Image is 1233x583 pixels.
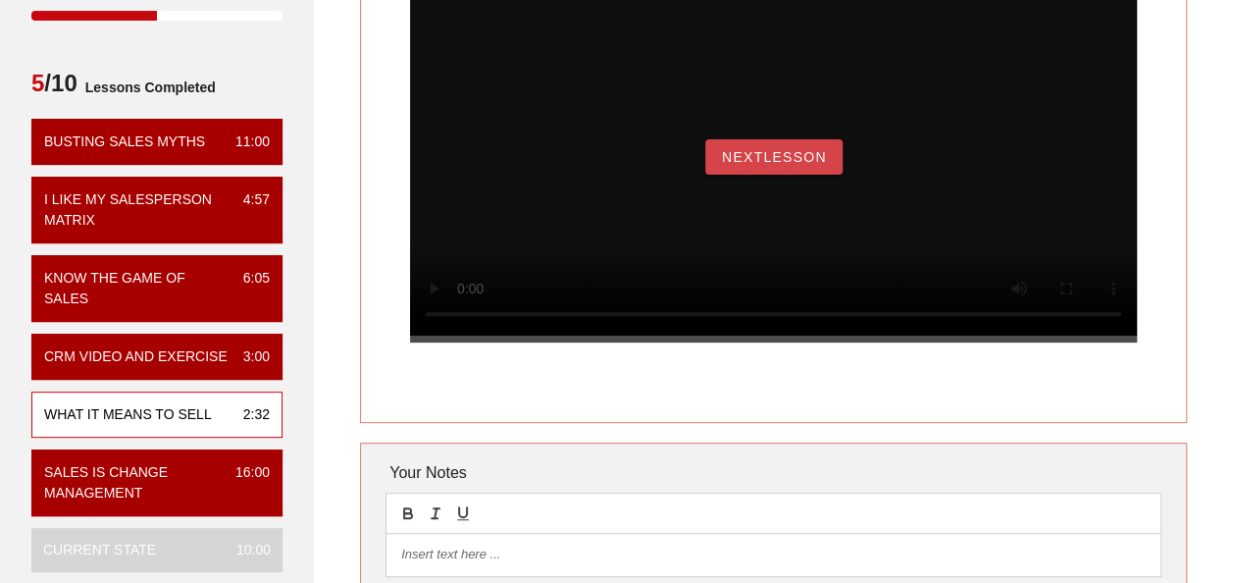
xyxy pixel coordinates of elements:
div: Current State [43,540,156,560]
div: CRM VIDEO and EXERCISE [44,346,228,367]
span: 5 [31,70,44,96]
div: 11:00 [220,132,270,152]
div: I Like My Salesperson Matrix [44,189,228,231]
div: Busting Sales Myths [44,132,205,152]
span: Lessons Completed [77,68,216,107]
button: NextLesson [705,139,843,175]
div: 2:32 [228,404,270,425]
span: NextLesson [721,149,827,165]
div: Know the Game of Sales [44,268,228,309]
div: 10:00 [221,540,271,560]
span: /10 [31,68,77,107]
div: Your Notes [385,453,1161,493]
div: Sales is Change Management [44,462,220,503]
div: What it means to sell [44,404,212,425]
div: 6:05 [228,268,270,309]
div: 4:57 [228,189,270,231]
div: 16:00 [220,462,270,503]
div: 3:00 [228,346,270,367]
